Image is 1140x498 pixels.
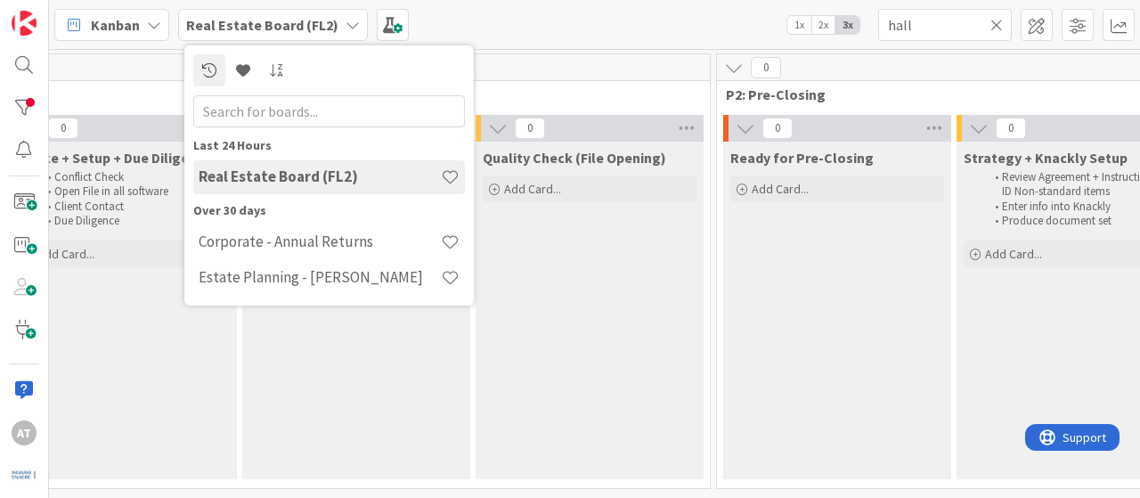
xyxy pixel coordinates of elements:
[515,118,545,139] span: 0
[199,268,441,286] h4: Estate Planning - [PERSON_NAME]
[730,149,874,167] span: Ready for Pre-Closing
[193,95,465,127] input: Search for boards...
[37,170,227,184] li: Conflict Check
[483,149,666,167] span: Quality Check (File Opening)
[751,57,781,78] span: 0
[762,118,793,139] span: 0
[37,200,227,214] li: Client Contact
[964,149,1128,167] span: Strategy + Knackly Setup
[811,16,835,34] span: 2x
[16,149,212,167] span: Intake + Setup + Due Diligence
[12,420,37,445] div: AT
[12,11,37,36] img: Visit kanbanzone.com
[37,3,81,24] span: Support
[91,14,140,36] span: Kanban
[37,246,94,262] span: Add Card...
[752,181,809,197] span: Add Card...
[835,16,859,34] span: 3x
[996,118,1026,139] span: 0
[12,462,37,487] img: avatar
[193,201,465,220] div: Over 30 days
[787,16,811,34] span: 1x
[199,167,441,185] h4: Real Estate Board (FL2)
[186,16,338,34] b: Real Estate Board (FL2)
[37,214,227,228] li: Due Diligence
[985,246,1042,262] span: Add Card...
[878,9,1012,41] input: Quick Filter...
[193,136,465,155] div: Last 24 Hours
[504,181,561,197] span: Add Card...
[37,184,227,199] li: Open File in all software
[48,118,78,139] span: 0
[199,233,441,250] h4: Corporate - Annual Returns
